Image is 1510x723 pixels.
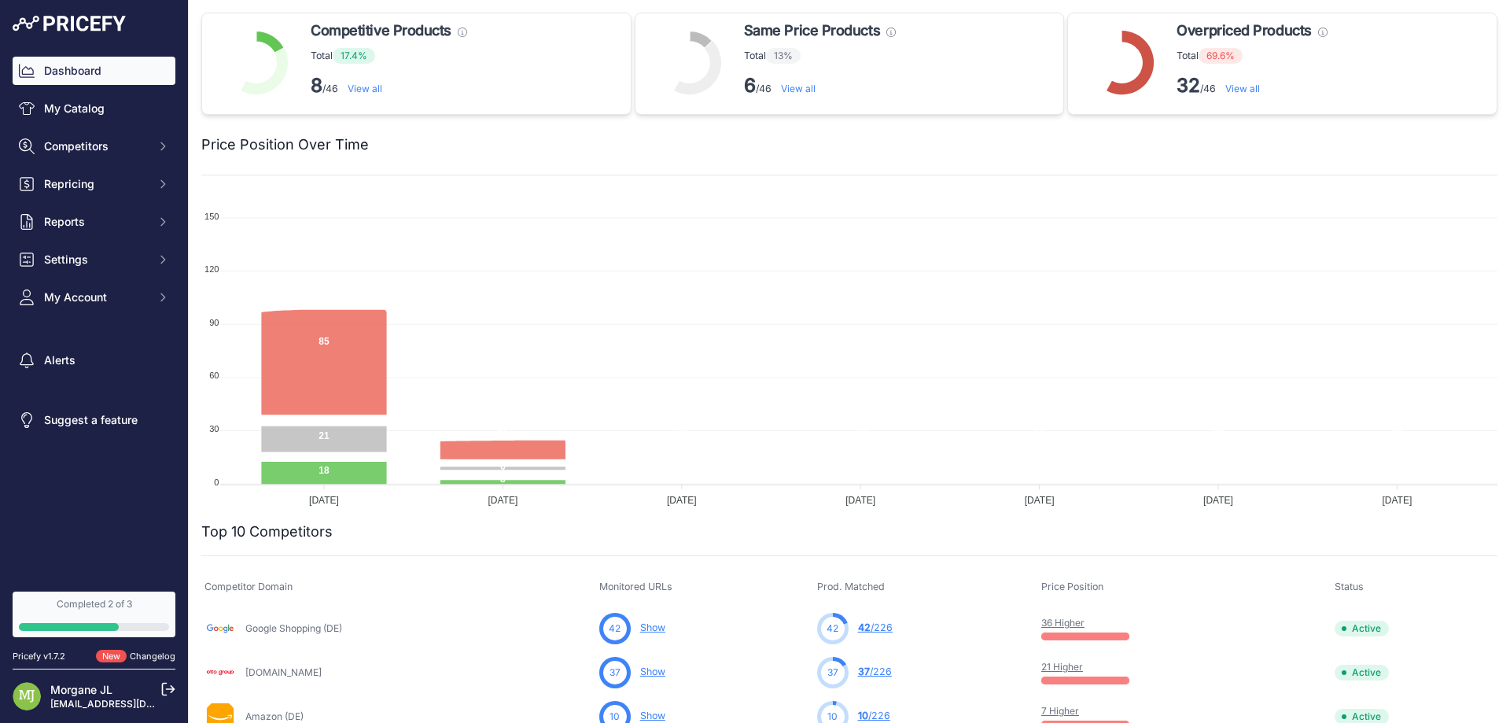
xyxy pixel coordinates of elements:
[817,581,885,592] span: Prod. Matched
[311,20,451,42] span: Competitive Products
[204,212,219,221] tspan: 150
[204,264,219,274] tspan: 120
[1383,495,1412,506] tspan: [DATE]
[858,666,892,677] a: 37/226
[1177,48,1327,64] p: Total
[858,710,890,721] a: 10/226
[13,57,175,85] a: Dashboard
[245,710,304,722] a: Amazon (DE)
[845,495,875,506] tspan: [DATE]
[744,74,756,97] strong: 6
[744,20,880,42] span: Same Price Products
[858,710,868,721] span: 10
[311,48,467,64] p: Total
[204,581,293,592] span: Competitor Domain
[766,48,801,64] span: 13%
[1199,48,1243,64] span: 69.6%
[309,495,339,506] tspan: [DATE]
[1335,621,1389,636] span: Active
[667,495,697,506] tspan: [DATE]
[1041,705,1079,717] a: 7 Higher
[1041,581,1103,592] span: Price Position
[1203,495,1233,506] tspan: [DATE]
[827,622,838,636] span: 42
[13,16,126,31] img: Pricefy Logo
[13,170,175,198] button: Repricing
[245,622,342,634] a: Google Shopping (DE)
[640,710,665,721] a: Show
[13,57,175,573] nav: Sidebar
[858,622,871,633] span: 42
[13,592,175,637] a: Completed 2 of 3
[96,650,127,663] span: New
[1025,495,1055,506] tspan: [DATE]
[209,318,219,327] tspan: 90
[245,666,322,678] a: [DOMAIN_NAME]
[44,138,147,154] span: Competitors
[214,478,219,487] tspan: 0
[13,245,175,274] button: Settings
[13,346,175,374] a: Alerts
[1177,73,1327,98] p: /46
[1177,74,1200,97] strong: 32
[744,48,896,64] p: Total
[1335,581,1364,592] span: Status
[311,73,467,98] p: /46
[348,83,382,94] a: View all
[209,371,219,380] tspan: 60
[209,424,219,433] tspan: 30
[610,666,621,680] span: 37
[609,622,621,636] span: 42
[599,581,672,592] span: Monitored URLs
[13,208,175,236] button: Reports
[1225,83,1260,94] a: View all
[13,94,175,123] a: My Catalog
[44,214,147,230] span: Reports
[13,406,175,434] a: Suggest a feature
[19,598,169,610] div: Completed 2 of 3
[13,132,175,160] button: Competitors
[44,252,147,267] span: Settings
[50,698,215,710] a: [EMAIL_ADDRESS][DOMAIN_NAME]
[130,651,175,662] a: Changelog
[44,290,147,305] span: My Account
[744,73,896,98] p: /46
[858,666,870,677] span: 37
[44,176,147,192] span: Repricing
[1335,665,1389,681] span: Active
[488,495,517,506] tspan: [DATE]
[640,622,665,633] a: Show
[858,622,893,633] a: 42/226
[333,48,375,64] span: 17.4%
[827,666,838,680] span: 37
[201,134,369,156] h2: Price Position Over Time
[201,521,333,543] h2: Top 10 Competitors
[1041,617,1085,629] a: 36 Higher
[640,666,665,677] a: Show
[781,83,816,94] a: View all
[311,74,322,97] strong: 8
[13,283,175,312] button: My Account
[1041,661,1083,673] a: 21 Higher
[13,650,65,663] div: Pricefy v1.7.2
[1177,20,1311,42] span: Overpriced Products
[50,683,112,696] a: Morgane JL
